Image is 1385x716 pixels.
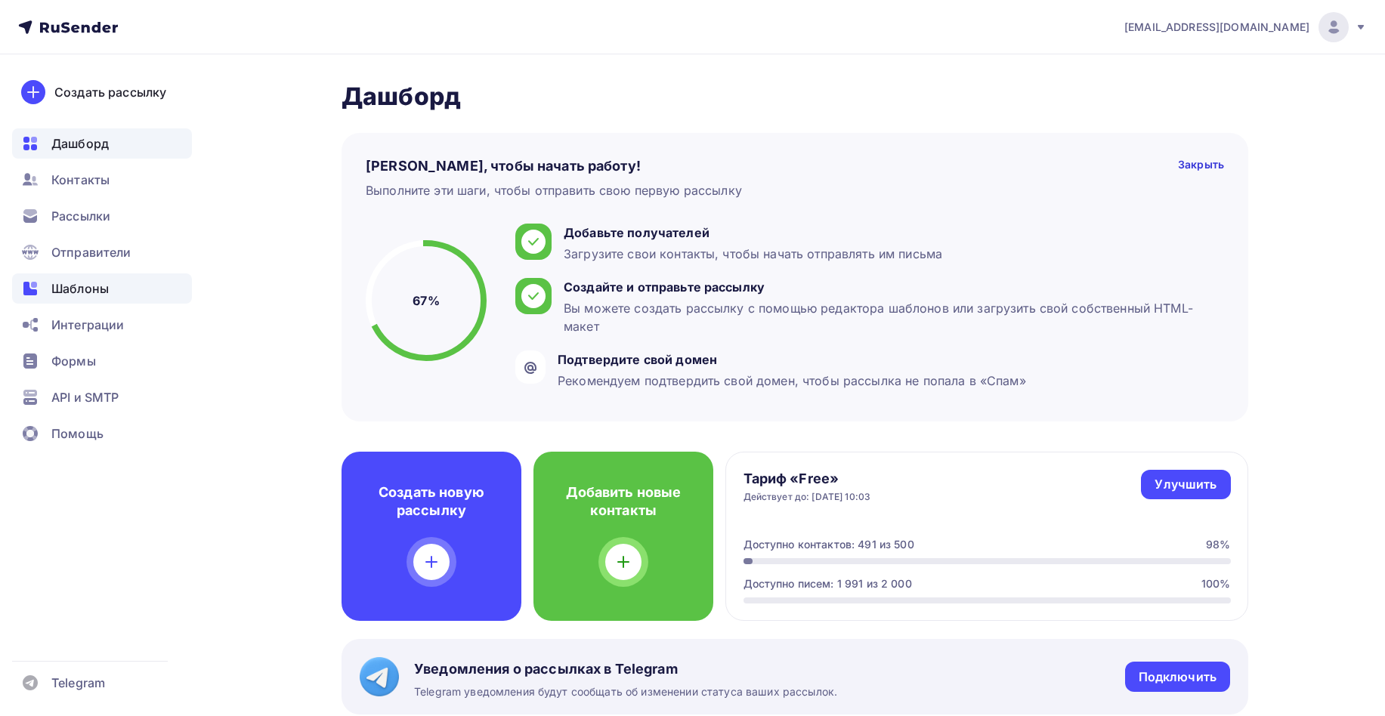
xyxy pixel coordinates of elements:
[12,346,192,376] a: Формы
[51,279,109,298] span: Шаблоны
[1201,576,1231,591] div: 100%
[12,273,192,304] a: Шаблоны
[51,207,110,225] span: Рассылки
[51,171,110,189] span: Контакты
[564,299,1217,335] div: Вы можете создать рассылку с помощью редактора шаблонов или загрузить свой собственный HTML-макет
[51,424,104,443] span: Помощь
[12,201,192,231] a: Рассылки
[51,352,96,370] span: Формы
[366,483,497,520] h4: Создать новую рассылку
[12,237,192,267] a: Отправители
[744,491,871,503] div: Действует до: [DATE] 10:03
[366,157,641,175] h4: [PERSON_NAME], чтобы начать работу!
[51,388,119,406] span: API и SMTP
[558,483,689,520] h4: Добавить новые контакты
[51,674,105,692] span: Telegram
[1124,20,1309,35] span: [EMAIL_ADDRESS][DOMAIN_NAME]
[342,82,1248,112] h2: Дашборд
[366,181,742,199] div: Выполните эти шаги, чтобы отправить свою первую рассылку
[1139,668,1217,686] div: Подключить
[1206,537,1230,552] div: 98%
[558,372,1026,390] div: Рекомендуем подтвердить свой домен, чтобы рассылка не попала в «Спам»
[1155,476,1217,493] div: Улучшить
[414,684,837,699] span: Telegram уведомления будут сообщать об изменении статуса ваших рассылок.
[51,134,109,153] span: Дашборд
[414,660,837,678] span: Уведомления о рассылках в Telegram
[558,350,1026,369] div: Подтвердите свой домен
[413,292,439,310] h5: 67%
[744,537,914,552] div: Доступно контактов: 491 из 500
[12,128,192,159] a: Дашборд
[1124,12,1367,42] a: [EMAIL_ADDRESS][DOMAIN_NAME]
[12,165,192,195] a: Контакты
[51,316,124,334] span: Интеграции
[564,278,1217,296] div: Создайте и отправьте рассылку
[744,470,871,488] h4: Тариф «Free»
[564,245,942,263] div: Загрузите свои контакты, чтобы начать отправлять им письма
[744,576,912,591] div: Доступно писем: 1 991 из 2 000
[564,224,942,242] div: Добавьте получателей
[51,243,131,261] span: Отправители
[1178,157,1224,175] div: Закрыть
[54,83,166,101] div: Создать рассылку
